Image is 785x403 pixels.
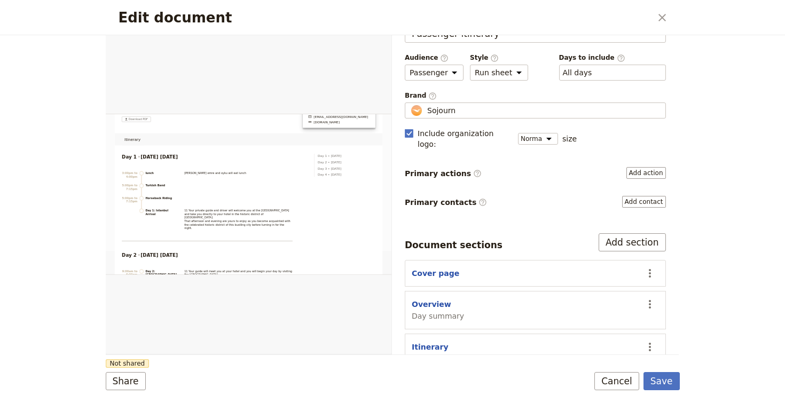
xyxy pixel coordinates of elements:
a: Itinerary [38,45,90,75]
span: ​ [440,54,449,61]
span: ​ [428,92,437,99]
span: Day 1 [38,94,74,110]
button: Day 3 • [DATE] [498,122,564,137]
span: Primary actions [405,168,482,179]
span: 5:00pm to 7:15pm [39,167,76,183]
span: Days to include [559,53,666,62]
span: Primary contacts [405,197,487,208]
span: ​ [490,54,499,61]
span: size [562,133,577,144]
span: ​ [617,54,625,61]
h3: Horseback Riding [95,196,175,204]
span: Style [470,53,528,62]
p: [PERSON_NAME] emre and oyku will eat lunch [188,136,336,145]
button: Add section [599,233,666,251]
button: ​Download PDF [38,5,108,18]
button: Day 2 • [DATE] [498,107,564,122]
button: Primary actions​ [626,167,666,179]
span: [DATE] [130,331,172,344]
button: Overview [412,299,451,310]
span: 3:00pm to 4:00pm [39,137,76,153]
button: Day 1 • [DATE] [498,94,564,107]
span: ​ [478,198,487,207]
button: Actions [641,264,659,282]
span: Download PDF [54,7,101,16]
span: 5:00pm to 7:15pm [39,196,76,212]
span: Day summary [412,311,464,321]
button: Day 4 • [DATE] [498,137,564,150]
span: [DATE] [83,329,172,345]
span: 9:00am to 6:00pm [39,372,76,388]
span: [DATE] [130,96,172,109]
span: [DATE] [83,94,172,110]
span: Not shared [106,359,150,368]
select: Style​ [470,65,528,81]
a: www.sojournturkeytours.com [484,13,628,24]
p: 11 Your private guide and driver will welcome you at the [GEOGRAPHIC_DATA] and take you directly ... [188,226,447,277]
h3: Day 1: Istanbul Arrival [95,226,175,277]
button: Actions [641,295,659,313]
select: size [518,133,558,145]
h3: Turkish Band [95,166,175,175]
button: Actions [641,338,659,356]
button: Primary contacts​ [622,196,666,208]
img: Profile [410,105,423,116]
button: Share [106,372,146,390]
a: info@sojournturkey.com [484,1,628,11]
button: Days to include​Clear input [563,67,592,78]
button: Cover page [412,268,459,279]
button: Cancel [594,372,639,390]
span: [EMAIL_ADDRESS][DOMAIN_NAME] [497,1,628,11]
h3: lunch [95,136,175,145]
button: Close dialog [653,9,671,27]
button: Itinerary [412,342,449,352]
span: ​ [473,169,482,178]
span: Include organization logo : [418,128,512,149]
span: [DOMAIN_NAME] [497,13,560,24]
span: Day 2 [38,329,74,345]
h2: Edit document [119,10,651,26]
span: Brand [405,91,666,100]
button: Save [643,372,680,390]
div: Document sections [405,239,503,251]
select: Audience​ [405,65,464,81]
span: Sojourn [427,105,456,116]
span: Audience [405,53,464,62]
